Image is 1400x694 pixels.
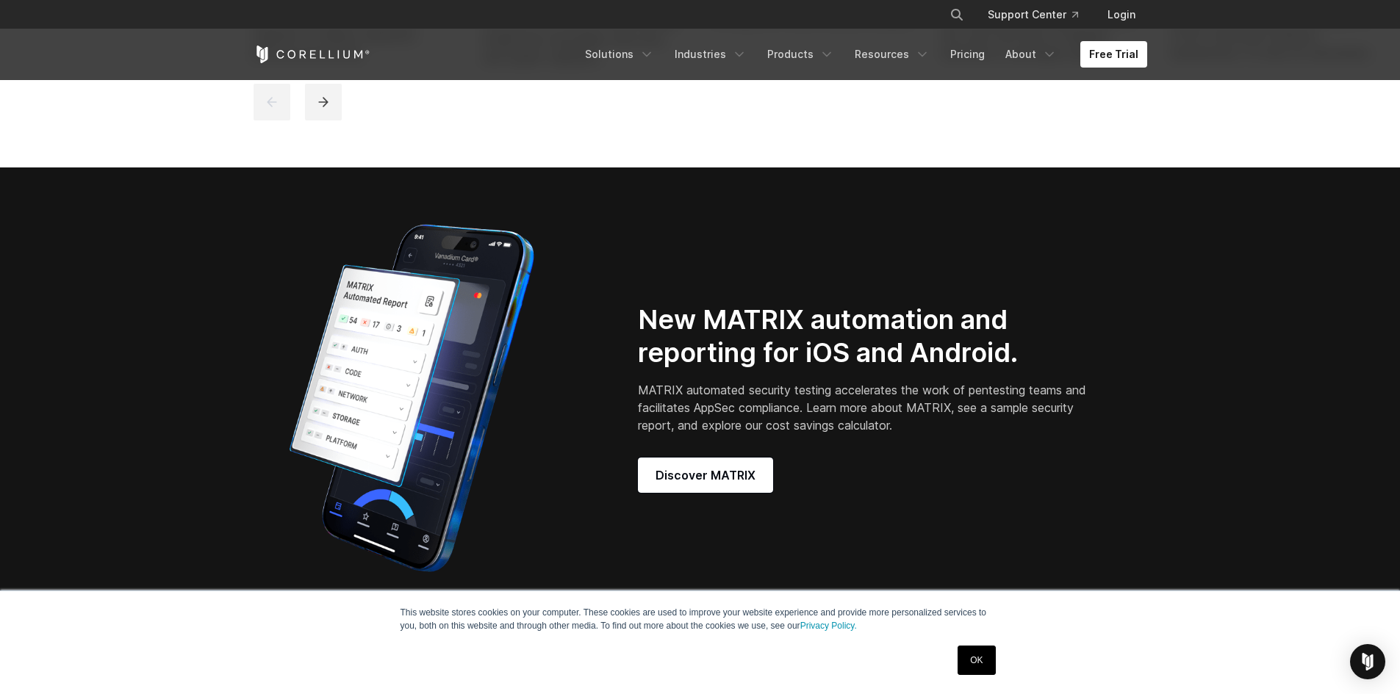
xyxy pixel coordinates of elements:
[638,381,1091,434] p: MATRIX automated security testing accelerates the work of pentesting teams and facilitates AppSec...
[666,41,755,68] a: Industries
[638,303,1091,369] h2: New MATRIX automation and reporting for iOS and Android.
[941,41,994,68] a: Pricing
[656,466,755,484] span: Discover MATRIX
[1080,41,1147,68] a: Free Trial
[932,1,1147,28] div: Navigation Menu
[254,46,370,63] a: Corellium Home
[638,458,773,493] a: Discover MATRIX
[576,41,663,68] a: Solutions
[254,84,290,120] button: previous
[997,41,1066,68] a: About
[800,621,857,631] a: Privacy Policy.
[944,1,970,28] button: Search
[846,41,938,68] a: Resources
[576,41,1147,68] div: Navigation Menu
[1096,1,1147,28] a: Login
[758,41,843,68] a: Products
[976,1,1090,28] a: Support Center
[958,646,995,675] a: OK
[1350,644,1385,679] div: Open Intercom Messenger
[254,214,570,582] img: Corellium_MATRIX_Hero_1_1x
[401,606,1000,632] p: This website stores cookies on your computer. These cookies are used to improve your website expe...
[305,84,342,120] button: next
